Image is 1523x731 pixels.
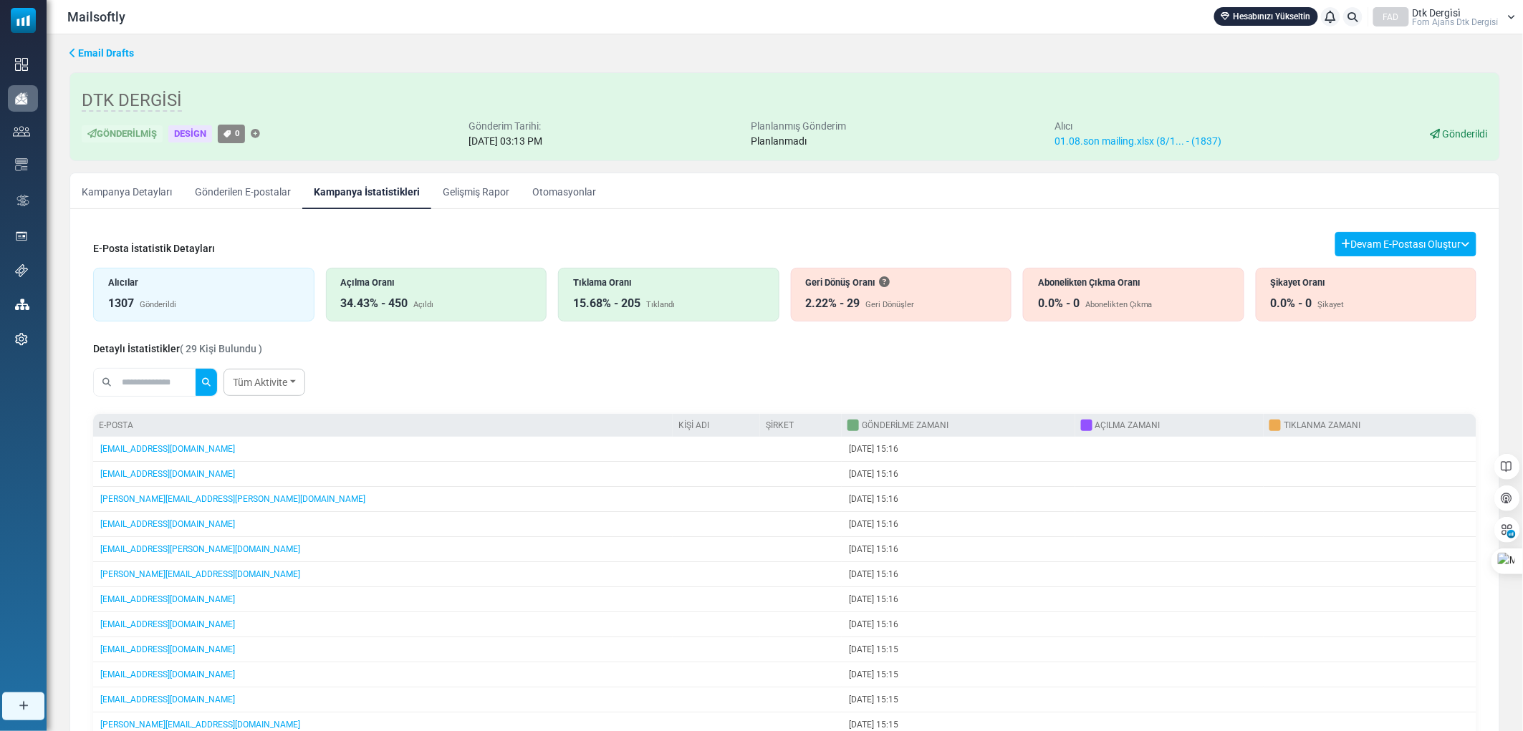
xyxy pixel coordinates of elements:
span: Mailsoftly [67,7,125,26]
td: [DATE] 15:16 [842,437,1075,462]
a: Kampanya Detayları [70,173,183,209]
div: Açılma Oranı [341,276,532,289]
div: Gönderildi [140,299,176,311]
div: Abonelikten Çıkma Oranı [1038,276,1229,289]
img: workflow.svg [15,193,31,209]
div: Tıklandı [646,299,675,311]
a: Tıklanma Zamanı [1284,420,1360,430]
div: Şikayet Oranı [1271,276,1462,289]
div: FAD [1373,7,1409,26]
td: [DATE] 15:16 [842,562,1075,587]
a: E-posta [99,420,133,430]
div: Planlanmış Gönderim [751,119,846,134]
img: dashboard-icon.svg [15,58,28,71]
a: [EMAIL_ADDRESS][DOMAIN_NAME] [100,519,235,529]
div: 0.0% - 0 [1038,295,1080,312]
div: [DATE] 03:13 PM [469,134,542,149]
span: ( 29 Kişi Bulundu ) [180,343,262,354]
img: campaigns-icon-active.png [15,92,28,105]
a: Gönderilen E-postalar [183,173,302,209]
img: mailsoftly_icon_blue_white.svg [11,8,36,33]
td: [DATE] 15:16 [842,612,1075,637]
span: DTK DERGİSİ [82,90,182,112]
a: Gönderilme Zamanı [862,420,948,430]
span: Dtk Dergi̇si̇ [1413,8,1461,18]
a: Tüm Aktivite [224,369,305,396]
span: 0 [235,128,240,138]
a: Şirket [766,420,794,430]
div: Geri Dönüşler [866,299,915,311]
img: email-templates-icon.svg [15,158,28,171]
a: [PERSON_NAME][EMAIL_ADDRESS][PERSON_NAME][DOMAIN_NAME] [100,494,365,504]
div: Gönderilmiş [82,125,163,143]
span: Fom Ajans Dtk Dergi̇si̇ [1413,18,1499,26]
a: FAD Dtk Dergi̇si̇ Fom Ajans Dtk Dergi̇si̇ [1373,7,1516,26]
a: [PERSON_NAME][EMAIL_ADDRESS][DOMAIN_NAME] [100,720,300,730]
a: 0 [218,125,245,142]
div: 34.43% - 450 [341,295,408,312]
td: [DATE] 15:16 [842,487,1075,512]
div: Şikayet [1318,299,1345,311]
a: Gelişmiş Rapor [431,173,521,209]
div: E-Posta İstatistik Detayları [93,241,215,256]
a: Kişi Adı [678,420,709,430]
a: Kampanya İstatistikleri [302,173,431,209]
div: Alıcı [1055,119,1222,134]
a: Hesabınızı Yükseltin [1214,7,1318,26]
a: [EMAIL_ADDRESS][DOMAIN_NAME] [100,619,235,629]
div: Gönderim Tarihi: [469,119,542,134]
img: landing_pages.svg [15,230,28,243]
div: Design [168,125,212,143]
a: [EMAIL_ADDRESS][DOMAIN_NAME] [100,469,235,479]
td: [DATE] 15:15 [842,687,1075,712]
td: [DATE] 15:16 [842,537,1075,562]
a: Etiket Ekle [251,130,260,139]
img: settings-icon.svg [15,333,28,346]
div: 2.22% - 29 [806,295,860,312]
td: [DATE] 15:16 [842,462,1075,487]
div: Açıldı [414,299,434,311]
i: Bir e-posta alıcısına ulaşamadığında geri döner. Bu, dolu bir gelen kutusu nedeniyle geçici olara... [880,277,890,287]
span: translation missing: tr.ms_sidebar.email_drafts [78,47,134,59]
div: Abonelikten Çıkma [1085,299,1153,311]
a: Açılma Zamanı [1095,420,1161,430]
div: 15.68% - 205 [573,295,640,312]
a: Email Drafts [69,46,134,61]
a: [EMAIL_ADDRESS][DOMAIN_NAME] [100,644,235,654]
td: [DATE] 15:16 [842,587,1075,612]
div: Detaylı İstatistikler [93,342,262,357]
a: [PERSON_NAME][EMAIL_ADDRESS][DOMAIN_NAME] [100,569,300,579]
a: Otomasyonlar [521,173,607,209]
a: 01.08.son mailing.xlsx (8/1... - (1837) [1055,135,1222,147]
span: Planlanmadı [751,135,807,147]
a: [EMAIL_ADDRESS][PERSON_NAME][DOMAIN_NAME] [100,544,300,554]
button: Devam E-Postası Oluştur [1335,232,1476,256]
a: [EMAIL_ADDRESS][DOMAIN_NAME] [100,669,235,679]
div: Alıcılar [108,276,299,289]
div: Tıklama Oranı [573,276,764,289]
td: [DATE] 15:15 [842,637,1075,662]
img: support-icon.svg [15,264,28,277]
a: [EMAIL_ADDRESS][DOMAIN_NAME] [100,694,235,705]
div: 0.0% - 0 [1271,295,1312,312]
div: 1307 [108,295,134,312]
a: [EMAIL_ADDRESS][DOMAIN_NAME] [100,594,235,604]
td: [DATE] 15:15 [842,662,1075,687]
td: [DATE] 15:16 [842,512,1075,537]
img: contacts-icon.svg [13,126,30,136]
span: Gönderildi [1443,128,1488,140]
div: Geri Dönüş Oranı [806,276,997,289]
a: [EMAIL_ADDRESS][DOMAIN_NAME] [100,444,235,454]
